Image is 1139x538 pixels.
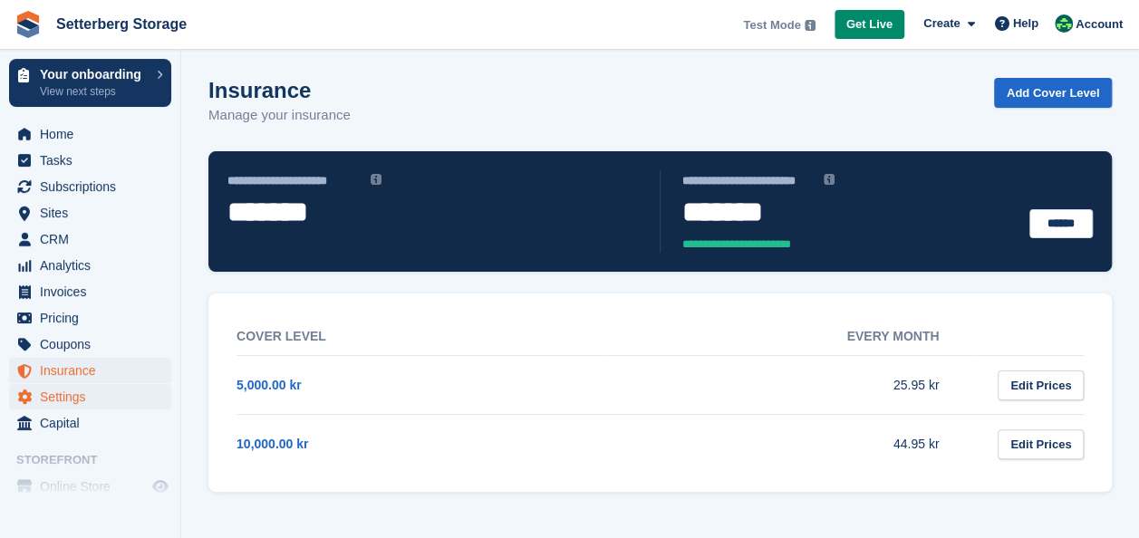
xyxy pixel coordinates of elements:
[236,318,606,356] th: Cover Level
[40,83,148,100] p: View next steps
[16,451,180,469] span: Storefront
[9,331,171,357] a: menu
[40,226,149,252] span: CRM
[40,68,148,81] p: Your onboarding
[371,174,381,185] img: icon-info-grey-7440780725fd019a000dd9b08b2336e03edf1995a4989e88bcd33f0948082b44.svg
[40,474,149,499] span: Online Store
[9,253,171,278] a: menu
[606,356,976,415] td: 25.95 kr
[9,226,171,252] a: menu
[40,200,149,226] span: Sites
[40,121,149,147] span: Home
[9,410,171,436] a: menu
[9,305,171,331] a: menu
[150,476,171,497] a: Preview store
[9,279,171,304] a: menu
[40,148,149,173] span: Tasks
[40,384,149,409] span: Settings
[1076,15,1123,34] span: Account
[208,78,351,102] h1: Insurance
[994,78,1113,108] a: Add Cover Level
[40,253,149,278] span: Analytics
[40,174,149,199] span: Subscriptions
[9,358,171,383] a: menu
[9,384,171,409] a: menu
[40,305,149,331] span: Pricing
[9,59,171,107] a: Your onboarding View next steps
[208,105,351,126] p: Manage your insurance
[606,318,976,356] th: Every month
[40,410,149,436] span: Capital
[40,279,149,304] span: Invoices
[1055,14,1073,33] img: Peter Setterberg
[835,10,904,40] a: Get Live
[14,11,42,38] img: stora-icon-8386f47178a22dfd0bd8f6a31ec36ba5ce8667c1dd55bd0f319d3a0aa187defe.svg
[40,358,149,383] span: Insurance
[805,20,816,31] img: icon-info-grey-7440780725fd019a000dd9b08b2336e03edf1995a4989e88bcd33f0948082b44.svg
[998,370,1084,400] a: Edit Prices
[49,9,194,39] a: Setterberg Storage
[923,14,960,33] span: Create
[824,174,835,185] img: icon-info-grey-7440780725fd019a000dd9b08b2336e03edf1995a4989e88bcd33f0948082b44.svg
[236,437,308,451] a: 10,000.00 kr
[998,429,1084,459] a: Edit Prices
[743,16,800,34] span: Test Mode
[846,15,893,34] span: Get Live
[9,148,171,173] a: menu
[236,378,302,392] a: 5,000.00 kr
[40,331,149,357] span: Coupons
[1013,14,1038,33] span: Help
[9,174,171,199] a: menu
[9,121,171,147] a: menu
[9,200,171,226] a: menu
[9,474,171,499] a: menu
[606,415,976,474] td: 44.95 kr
